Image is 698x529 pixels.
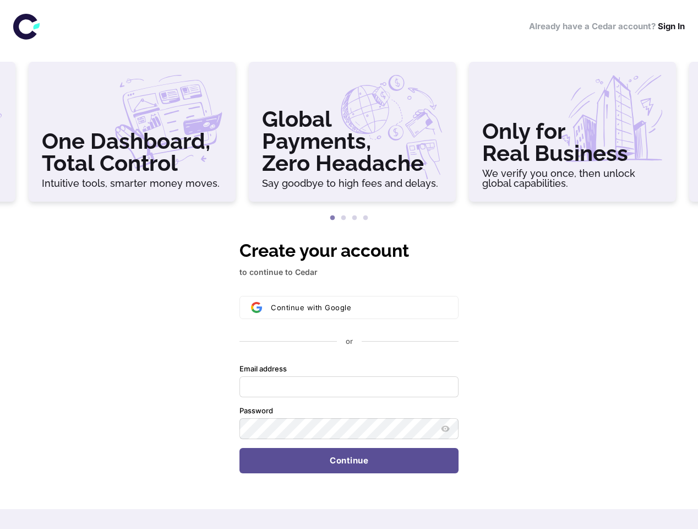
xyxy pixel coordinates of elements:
h6: Intuitive tools, smarter money moves. [42,179,222,188]
h6: We verify you once, then unlock global capabilities. [482,169,663,188]
h1: Create your account [239,237,459,264]
button: Sign in with GoogleContinue with Google [239,296,459,319]
button: 1 [327,213,338,224]
button: Show password [439,422,452,435]
h6: Already have a Cedar account? [529,20,685,33]
span: Continue with Google [271,303,351,312]
a: Sign In [658,21,685,31]
p: to continue to Cedar [239,266,459,278]
h3: One Dashboard, Total Control [42,130,222,174]
p: or [346,337,353,347]
button: 4 [360,213,371,224]
h3: Only for Real Business [482,120,663,164]
h3: Global Payments, Zero Headache [262,108,443,174]
h6: Say goodbye to high fees and delays. [262,179,443,188]
button: 3 [349,213,360,224]
label: Email address [239,364,287,374]
img: Sign in with Google [251,302,262,313]
label: Password [239,406,273,416]
button: 2 [338,213,349,224]
button: Continue [239,448,459,473]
